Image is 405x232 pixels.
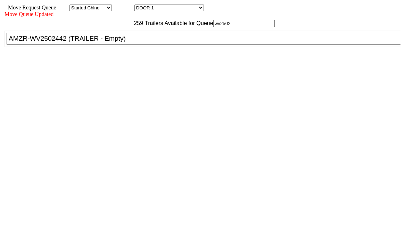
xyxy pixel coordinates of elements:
[130,20,143,26] span: 259
[9,35,405,42] div: AMZR-WV2502442 (TRAILER - Empty)
[143,20,213,26] span: Trailers Available for Queue
[57,5,68,10] span: Area
[5,11,53,17] span: Move Queue Updated
[113,5,133,10] span: Location
[213,20,275,27] input: Filter Available Trailers
[5,5,56,10] span: Move Request Queue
